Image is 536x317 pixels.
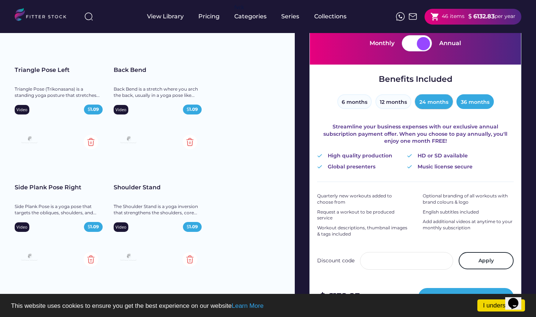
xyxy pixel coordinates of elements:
[317,257,355,265] div: Discount code
[442,13,465,20] div: 46 items
[317,123,514,145] div: Streamline your business expenses with our exclusive annual subscription payment offer. When you ...
[114,66,202,74] div: Back Bend
[232,302,264,309] a: Learn More
[234,12,267,21] div: Categories
[88,224,99,230] div: $
[407,165,412,168] img: Vector%20%282%29.svg
[90,224,99,229] strong: 1.09
[370,39,394,47] div: Monthly
[379,74,452,85] div: Benefits Included
[187,106,198,113] div: $
[317,209,408,222] div: Request a workout to be produced service
[147,12,184,21] div: View Library
[115,107,126,112] div: Video
[423,209,479,215] div: English subtitles included
[337,94,372,109] button: 6 months
[15,204,103,216] div: Side Plank Pose is a yoga pose that targets the obliques, shoulders, and...
[396,12,405,21] img: meteor-icons_whatsapp%20%281%29.svg
[15,183,103,192] div: Side Plank Pose Right
[459,252,514,270] button: Apply
[18,251,40,264] img: Frame%2079%20%281%29.svg
[90,106,99,112] strong: 1.09
[16,224,27,230] div: Video
[189,224,198,229] strong: 1.09
[115,224,126,230] div: Video
[317,193,408,205] div: Quarterly new workouts added to choose from
[439,39,461,47] div: Annual
[505,288,529,310] iframe: chat widget
[317,154,322,157] img: Vector%20%282%29.svg
[314,12,346,21] div: Collections
[18,134,40,146] img: Frame%2079%20%281%29.svg
[408,12,417,21] img: Frame%2051.svg
[364,293,385,300] div: per year
[84,135,98,149] img: Group%201000002354.svg
[320,291,360,302] strong: $ 6132.83
[423,193,514,205] div: Optional branding of all workouts with brand colours & logo
[456,94,494,109] button: 36 months
[418,288,514,306] button: Proceed with subscription
[415,94,453,109] button: 24 months
[189,106,198,112] strong: 1.09
[183,135,197,149] img: Group%201000002354.svg
[16,107,27,112] div: Video
[418,163,473,171] div: Music license secure
[15,8,73,23] img: LOGO.svg
[88,106,99,113] div: $
[11,303,525,309] p: This website uses cookies to ensure you get the best experience on our website
[187,224,198,230] div: $
[477,299,525,311] a: I understand!
[473,13,495,20] strong: 6132.83
[281,12,300,21] div: Series
[328,152,392,160] div: High quality production
[15,86,103,99] div: Triangle Pose (Trikonasana) is a standing yoga posture that stretches...
[423,219,514,231] div: Add additional videos at anytime to your monthly subscription
[468,12,472,21] div: $
[84,252,98,267] img: Group%201000002354.svg
[198,12,220,21] div: Pricing
[317,225,408,237] div: Workout descriptions, thumbnail images & tags included
[234,4,244,11] div: fvck
[418,152,468,160] div: HD or SD available
[407,154,412,157] img: Vector%20%282%29.svg
[495,13,515,20] div: per year
[375,94,411,109] button: 12 months
[15,66,103,74] div: Triangle Pose Left
[114,86,202,99] div: Back Bend is a stretch where you arch the back, usually in a yoga pose like...
[117,134,139,146] img: Frame%2079%20%281%29.svg
[117,251,139,264] img: Frame%2079%20%281%29.svg
[114,204,202,216] div: The Shoulder Stand is a yoga inversion that strengthens the shoulders, core...
[317,165,322,168] img: Vector%20%282%29.svg
[183,252,197,267] img: Group%201000002354.svg
[430,12,440,21] button: shopping_cart
[114,183,202,192] div: Shoulder Stand
[328,163,375,171] div: Global presenters
[84,12,93,21] img: search-normal%203.svg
